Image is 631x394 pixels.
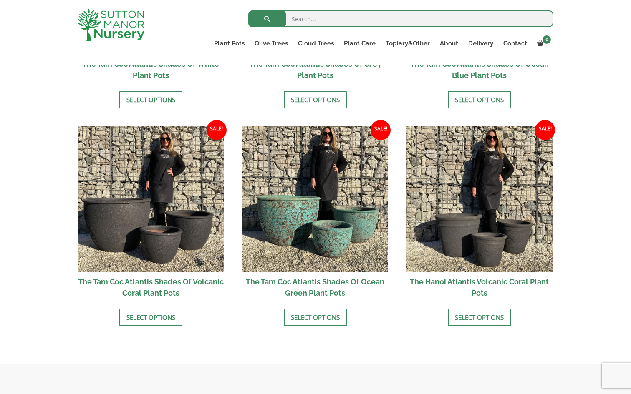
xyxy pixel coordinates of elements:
[78,55,224,85] h2: The Tam Coc Atlantis Shades Of White Plant Pots
[406,272,553,302] h2: The Hanoi Atlantis Volcanic Coral Plant Pots
[463,38,498,49] a: Delivery
[448,309,511,326] a: Select options for “The Hanoi Atlantis Volcanic Coral Plant Pots”
[78,126,224,272] img: The Tam Coc Atlantis Shades Of Volcanic Coral Plant Pots
[250,38,293,49] a: Olive Trees
[435,38,463,49] a: About
[535,120,555,140] span: Sale!
[78,272,224,302] h2: The Tam Coc Atlantis Shades Of Volcanic Coral Plant Pots
[406,55,553,85] h2: The Tam Coc Atlantis Shades Of Ocean Blue Plant Pots
[284,91,347,108] a: Select options for “The Tam Coc Atlantis Shades Of Grey Plant Pots”
[209,38,250,49] a: Plant Pots
[119,309,182,326] a: Select options for “The Tam Coc Atlantis Shades Of Volcanic Coral Plant Pots”
[339,38,381,49] a: Plant Care
[119,91,182,108] a: Select options for “The Tam Coc Atlantis Shades Of White Plant Pots”
[242,272,389,302] h2: The Tam Coc Atlantis Shades Of Ocean Green Plant Pots
[448,91,511,108] a: Select options for “The Tam Coc Atlantis Shades Of Ocean Blue Plant Pots”
[498,38,532,49] a: Contact
[242,126,389,272] img: The Tam Coc Atlantis Shades Of Ocean Green Plant Pots
[284,309,347,326] a: Select options for “The Tam Coc Atlantis Shades Of Ocean Green Plant Pots”
[248,10,553,27] input: Search...
[207,120,227,140] span: Sale!
[406,126,553,302] a: Sale! The Hanoi Atlantis Volcanic Coral Plant Pots
[371,120,391,140] span: Sale!
[406,126,553,272] img: The Hanoi Atlantis Volcanic Coral Plant Pots
[78,126,224,302] a: Sale! The Tam Coc Atlantis Shades Of Volcanic Coral Plant Pots
[532,38,553,49] a: 0
[242,126,389,302] a: Sale! The Tam Coc Atlantis Shades Of Ocean Green Plant Pots
[543,35,551,44] span: 0
[242,55,389,85] h2: The Tam Coc Atlantis Shades Of Grey Plant Pots
[78,8,144,41] img: logo
[381,38,435,49] a: Topiary&Other
[293,38,339,49] a: Cloud Trees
